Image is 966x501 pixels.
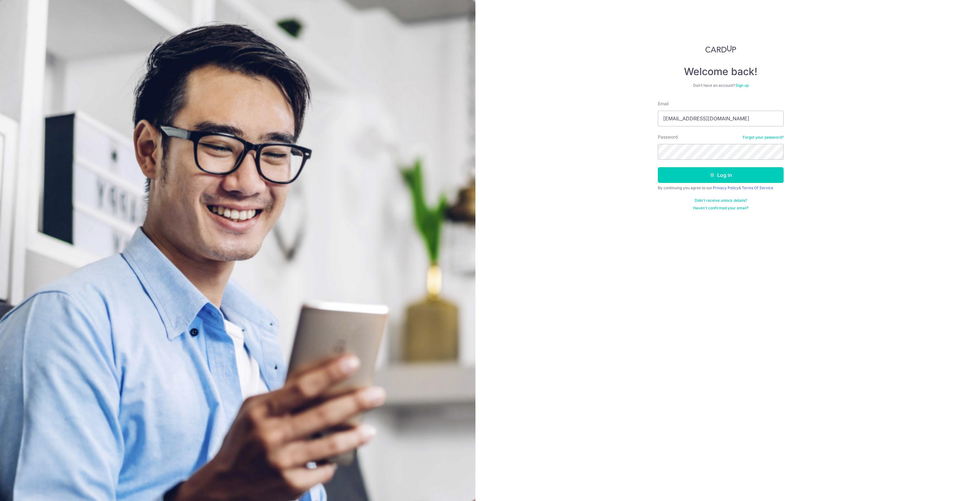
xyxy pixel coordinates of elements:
[658,83,784,88] div: Don’t have an account?
[742,185,773,190] a: Terms Of Service
[658,167,784,183] button: Log in
[713,185,739,190] a: Privacy Policy
[693,206,748,211] a: Haven't confirmed your email?
[705,45,736,53] img: CardUp Logo
[695,198,747,203] a: Didn't receive unlock details?
[658,134,678,140] label: Password
[658,185,784,190] div: By continuing you agree to our &
[736,83,749,88] a: Sign up
[658,111,784,126] input: Enter your Email
[743,135,784,140] a: Forgot your password?
[658,65,784,78] h4: Welcome back!
[658,101,669,107] label: Email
